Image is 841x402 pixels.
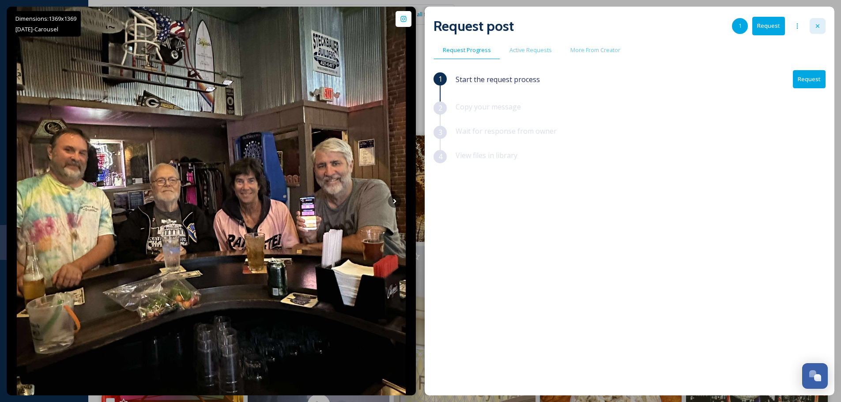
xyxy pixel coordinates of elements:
span: Request Progress [443,46,491,54]
span: Active Requests [509,46,552,54]
span: Copy your message [456,102,521,112]
span: Wait for response from owner [456,126,557,136]
img: Plazbrew wins the first night of trivia at Whiskey Rapids Saloon #Elitetrivia #Trivia #pubtrivia ... [17,7,406,395]
span: View files in library [456,150,517,160]
span: Start the request process [456,74,540,85]
button: Request [793,70,826,88]
span: 3 [438,127,442,138]
span: [DATE] - Carousel [15,25,58,33]
button: Request [752,17,785,35]
button: Open Chat [802,363,828,389]
span: More From Creator [570,46,620,54]
span: 1 [438,74,442,84]
span: 1 [739,22,742,30]
h2: Request post [434,15,514,37]
span: Dimensions: 1369 x 1369 [15,15,76,23]
span: 4 [438,151,442,162]
span: 2 [438,103,442,113]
